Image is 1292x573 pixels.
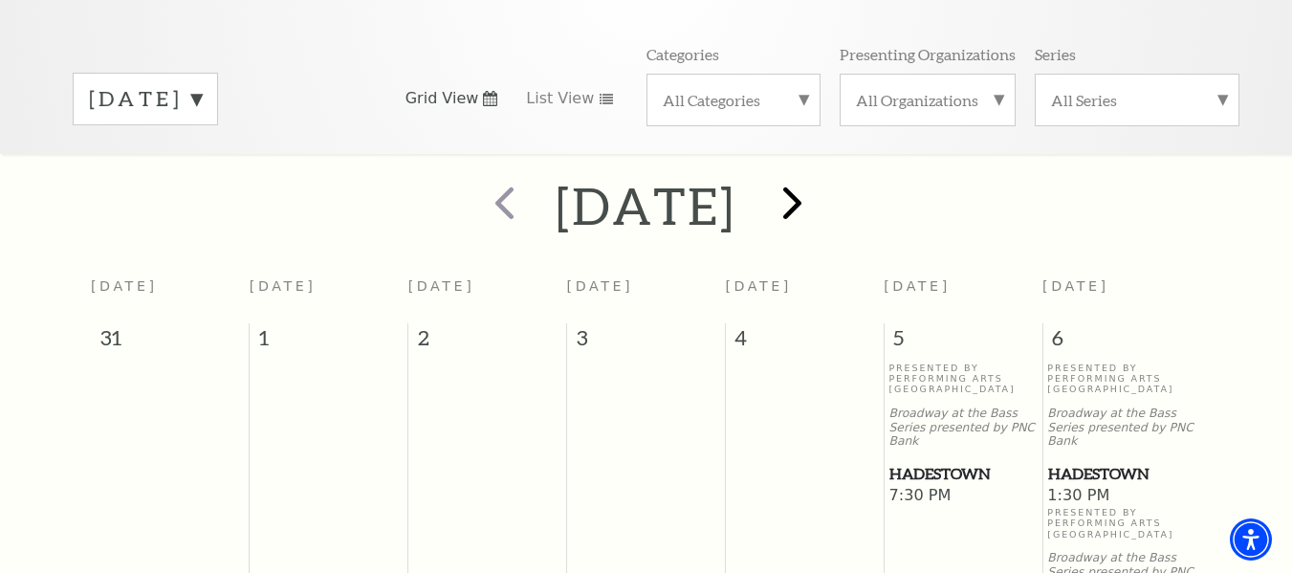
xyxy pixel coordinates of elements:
span: [DATE] [567,278,634,294]
span: 6 [1043,323,1201,362]
label: All Organizations [856,90,999,110]
span: List View [526,88,594,109]
label: All Series [1051,90,1223,110]
p: Series [1035,44,1076,64]
p: Presented By Performing Arts [GEOGRAPHIC_DATA] [1047,507,1196,540]
h2: [DATE] [556,175,736,236]
span: 31 [91,323,249,362]
label: All Categories [663,90,804,110]
span: 5 [885,323,1042,362]
p: Broadway at the Bass Series presented by PNC Bank [888,407,1037,449]
button: prev [468,172,537,240]
span: 1 [250,323,407,362]
p: Presenting Organizations [840,44,1016,64]
span: 7:30 PM [888,486,1037,507]
span: [DATE] [250,278,317,294]
a: Hadestown [888,462,1037,486]
a: Hadestown [1047,462,1196,486]
p: Presented By Performing Arts [GEOGRAPHIC_DATA] [888,363,1037,395]
span: Grid View [405,88,479,109]
span: [DATE] [725,278,792,294]
span: [DATE] [91,278,158,294]
span: Hadestown [1048,462,1195,486]
span: [DATE] [1042,278,1109,294]
p: Presented By Performing Arts [GEOGRAPHIC_DATA] [1047,363,1196,395]
span: 2 [408,323,566,362]
span: [DATE] [408,278,475,294]
span: 4 [726,323,884,362]
span: 1:30 PM [1047,486,1196,507]
span: [DATE] [884,278,951,294]
p: Categories [646,44,719,64]
span: 3 [567,323,725,362]
p: Broadway at the Bass Series presented by PNC Bank [1047,407,1196,449]
button: next [755,172,824,240]
div: Accessibility Menu [1230,518,1272,561]
span: Hadestown [889,462,1036,486]
label: [DATE] [89,84,202,114]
